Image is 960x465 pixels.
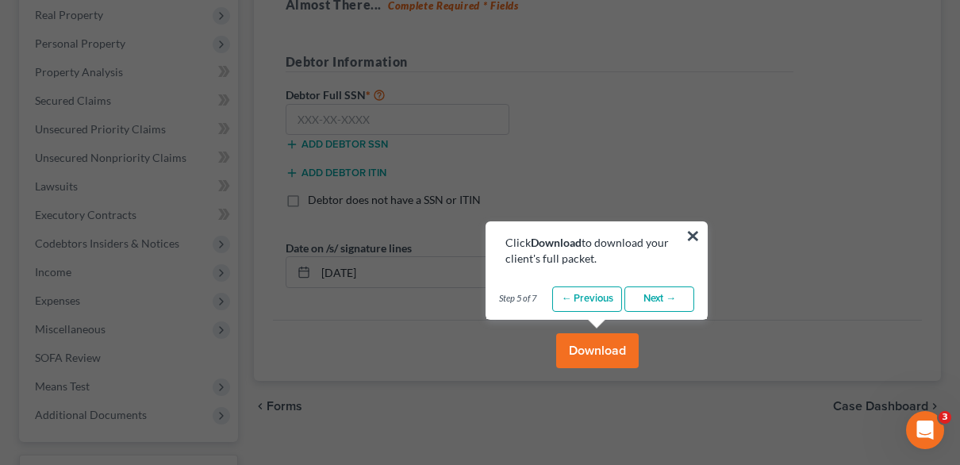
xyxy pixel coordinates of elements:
[624,286,694,312] a: Next →
[531,236,582,249] b: Download
[556,333,639,368] button: Download
[906,411,944,449] iframe: Intercom live chat
[685,223,701,248] button: ×
[505,235,688,267] div: Click to download your client's full packet.
[552,286,622,312] a: ← Previous
[939,411,951,424] span: 3
[499,292,536,305] span: Step 5 of 7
